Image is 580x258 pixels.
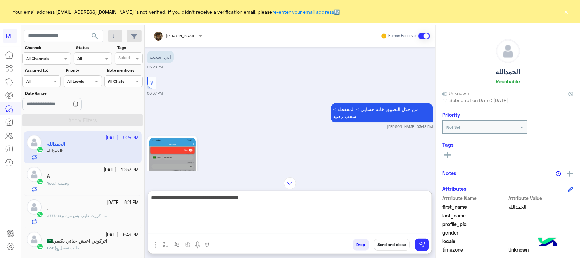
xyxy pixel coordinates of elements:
small: [DATE] - 6:43 PM [106,232,139,238]
img: notes [556,171,561,176]
img: defaultAdmin.png [27,199,42,215]
img: scroll [284,177,296,189]
span: null [509,229,574,236]
label: Status [76,45,111,51]
span: You [47,181,54,186]
span: locale [442,238,507,245]
h5: اتركوني اعيش حياتي بكيفي🇸🇦 [47,238,107,244]
img: send message [419,241,425,248]
h6: Attributes [442,186,467,192]
img: WhatsApp [37,211,43,218]
b: Not Set [446,125,460,130]
button: Send and close [374,239,410,251]
span: طلب تفعيل [54,245,79,251]
img: send voice note [194,241,202,249]
h6: Priority [442,112,460,118]
img: defaultAdmin.png [496,39,520,63]
button: Apply Filters [22,114,143,126]
img: send attachment [152,241,160,249]
small: [PERSON_NAME] 03:48 PM [387,124,433,129]
small: 03:37 PM [147,91,163,96]
button: Trigger scenario [171,239,182,250]
span: Bot [47,245,53,251]
small: [DATE] - 10:52 PM [104,167,139,173]
img: add [567,171,573,177]
span: [PERSON_NAME] [166,33,197,38]
h6: Reachable [496,78,520,84]
span: Attribute Value [509,195,574,202]
img: defaultAdmin.png [27,232,42,247]
span: Unknown [509,246,574,253]
h5: الحمدالله [496,68,520,76]
span: search [91,32,99,40]
div: Select [117,54,130,62]
span: ، [47,213,48,218]
img: defaultAdmin.png [27,167,42,182]
label: Priority [66,67,101,74]
button: create order [182,239,194,250]
img: Trigger scenario [174,242,179,247]
img: hulul-logo.png [536,231,560,255]
button: Drop [353,239,369,251]
span: Attribute Name [442,195,507,202]
span: الحمدالله [509,203,574,210]
h5: ، [47,206,49,211]
small: [DATE] - 8:11 PM [107,199,139,206]
span: timezone [442,246,507,253]
label: Date Range [25,90,101,96]
span: ماا كررت طيب بس مره وحده؟؟؟ [49,213,107,218]
span: gender [442,229,507,236]
h6: Tags [442,142,573,148]
img: WhatsApp [37,243,43,250]
h6: Notes [442,170,456,176]
span: Unknown [442,90,469,97]
h5: A [47,173,50,179]
label: Note mentions [107,67,142,74]
span: Your email address [EMAIL_ADDRESS][DOMAIN_NAME] is not verified, if you didn't receive a verifica... [13,8,340,15]
small: Human Handover [388,33,417,39]
label: Channel: [25,45,70,51]
span: first_name [442,203,507,210]
a: re-enter your email address [273,9,334,15]
span: وصلت ؟ [55,181,69,186]
button: search [87,30,103,45]
p: 13/10/2025, 3:48 PM [331,103,433,122]
b: : [47,245,54,251]
img: create order [185,242,191,247]
label: Tags [117,45,142,51]
img: make a call [204,242,210,248]
b: : [47,213,49,218]
button: × [563,8,570,15]
div: RE [3,29,17,43]
p: 13/10/2025, 3:28 PM [147,51,174,63]
img: select flow [163,242,168,247]
small: 03:28 PM [147,64,163,70]
b: : [47,181,55,186]
img: 1111520137808008.jpg [149,138,196,221]
button: select flow [160,239,171,250]
span: لا [150,80,153,86]
label: Assigned to: [25,67,60,74]
span: profile_pic [442,221,507,228]
span: last_name [442,212,507,219]
span: Subscription Date : [DATE] [449,97,508,104]
img: WhatsApp [37,178,43,185]
span: null [509,238,574,245]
